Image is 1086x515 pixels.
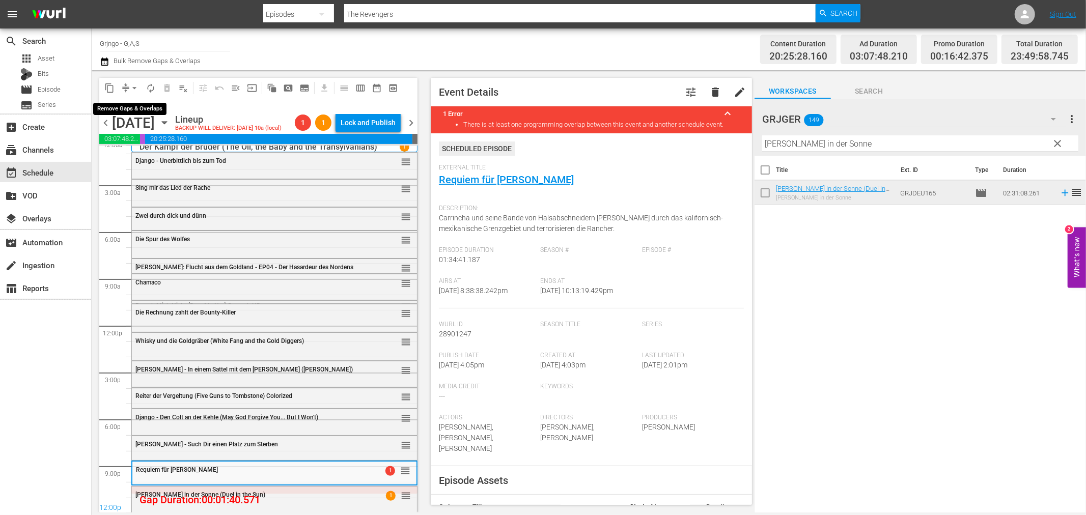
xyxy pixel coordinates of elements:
[443,110,715,118] title: 1 Error
[260,78,280,98] span: Refresh All Search Blocks
[721,107,734,120] span: keyboard_arrow_up
[401,301,411,312] span: reorder
[734,86,746,98] span: edit
[401,336,411,347] button: reorder
[403,143,406,150] p: 1
[191,78,211,98] span: Customize Events
[541,352,637,360] span: Created At
[20,99,33,111] span: Series
[99,134,140,144] span: 03:07:48.210
[439,321,536,329] span: Wurl Id
[140,134,145,144] span: 00:16:42.375
[143,80,159,96] span: Loop Content
[401,365,411,375] button: reorder
[135,337,304,345] span: Whisky und die Goldgräber (White Fang and the Gold Diggers)
[439,414,536,422] span: Actors
[541,287,614,295] span: [DATE] 10:13:19.429pm
[412,134,417,144] span: 00:10:01.255
[1071,186,1083,198] span: reorder
[401,440,411,451] span: reorder
[24,3,73,26] img: ans4CAIJ8jUAAAAAAAAAAAAAAAAAAAAAAAAgQb4GAAAAAAAAAAAAAAAAAAAAAAAAJMjXAAAAAAAAAAAAAAAAAAAAAAAAgAT5G...
[247,83,257,93] span: input
[372,83,382,93] span: date_range_outlined
[135,157,226,164] span: Django - Unerbittlich bis zum Tod
[439,361,484,369] span: [DATE] 4:05pm
[969,156,997,184] th: Type
[439,474,508,487] span: Episode Assets
[439,392,445,400] span: ---
[541,246,637,254] span: Season #
[38,69,49,79] span: Bits
[20,83,33,96] span: Episode
[135,414,318,421] span: Django - Den Colt an der Kehle (May God Forgive You... But I Won't)
[642,321,739,329] span: Series
[332,78,352,98] span: Day Calendar View
[280,80,296,96] span: Create Search Block
[401,413,411,424] span: reorder
[385,80,401,96] span: View Backup
[1060,187,1071,198] svg: Add to Schedule
[439,214,723,233] span: Carrincha und seine Bande von Halsabschneidern [PERSON_NAME] durch das kalifornisch-mexikanische ...
[439,287,508,295] span: [DATE] 8:38:38.242pm
[101,98,118,114] span: 24 hours Lineup View is ON
[400,465,410,475] button: reorder
[355,83,366,93] span: calendar_view_week_outlined
[283,83,293,93] span: pageview_outlined
[112,115,155,131] div: [DATE]
[267,83,277,93] span: auto_awesome_motion_outlined
[401,490,411,501] span: reorder
[401,301,411,311] button: reorder
[20,52,33,65] span: Asset
[175,80,191,96] span: Clear Lineup
[5,213,17,225] span: Overlays
[112,57,201,65] span: Bulk Remove Gaps & Overlaps
[38,53,54,64] span: Asset
[439,164,739,172] span: External Title
[642,361,687,369] span: [DATE] 2:01pm
[401,391,411,402] button: reorder
[136,466,218,473] span: Requiem für [PERSON_NAME]
[385,466,395,476] span: 1
[228,80,244,96] span: Fill episodes with ad slates
[1065,225,1073,234] div: 2
[336,113,401,132] button: Lock and Publish
[146,83,156,93] span: autorenew_outlined
[439,352,536,360] span: Publish Date
[401,263,411,274] span: reorder
[5,35,17,47] span: Search
[541,321,637,329] span: Season Title
[1050,10,1076,18] a: Sign Out
[401,391,411,403] span: reorder
[439,383,536,391] span: Media Credit
[401,278,411,289] span: reorder
[244,80,260,96] span: Update Metadata from Key Asset
[1011,37,1069,51] div: Total Duration
[999,181,1055,205] td: 02:31:08.261
[1011,51,1069,63] span: 23:49:58.745
[439,423,493,452] span: [PERSON_NAME],[PERSON_NAME],[PERSON_NAME]
[401,263,411,273] button: reorder
[439,174,574,186] a: Requiem für [PERSON_NAME]
[401,183,411,193] button: reorder
[1049,135,1066,151] button: clear
[401,211,411,222] span: reorder
[99,503,417,513] div: 12:00p
[135,184,210,191] span: Sing mir das Lied der Rache
[715,101,740,126] button: keyboard_arrow_up
[315,119,331,127] span: 1
[369,80,385,96] span: Month Calendar View
[104,83,115,93] span: content_copy
[352,80,369,96] span: Week Calendar View
[769,51,827,63] span: 20:25:28.160
[178,83,188,93] span: playlist_remove_outlined
[679,80,703,104] button: tune
[895,156,969,184] th: Ext. ID
[401,211,411,221] button: reorder
[38,100,56,110] span: Series
[401,235,411,246] span: reorder
[5,260,17,272] span: Ingestion
[439,86,498,98] span: Event Details
[831,85,907,98] span: Search
[997,156,1059,184] th: Duration
[769,37,827,51] div: Content Duration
